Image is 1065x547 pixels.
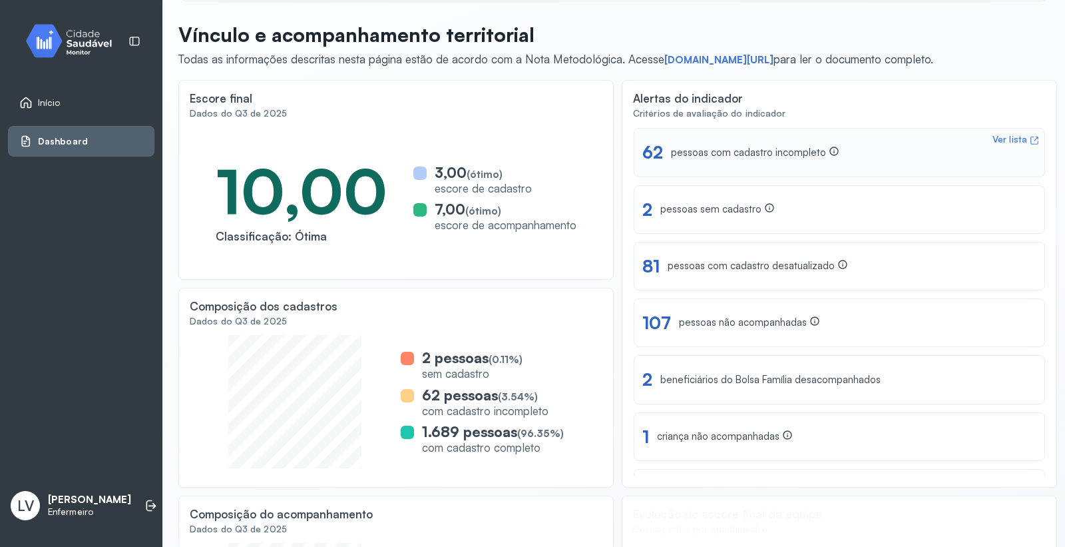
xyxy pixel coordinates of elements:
[190,108,602,119] div: Dados do Q3 de 2025
[435,164,532,181] div: 3,00
[190,524,602,535] div: Dados do Q3 de 2025
[465,205,501,217] span: (ótimo)
[48,494,131,506] p: [PERSON_NAME]
[17,497,34,514] span: LV
[657,430,793,444] div: criança não acompanhadas
[642,426,649,447] div: 1
[642,256,660,276] div: 81
[422,366,523,380] div: sem cadastro
[38,97,61,109] span: Início
[435,181,532,195] div: escore de cadastro
[660,374,881,386] div: beneficiários do Bolsa Família desacompanhados
[642,199,652,220] div: 2
[435,218,576,232] div: escore de acompanhamento
[642,369,652,390] div: 2
[435,201,576,218] div: 7,00
[671,146,839,160] div: pessoas com cadastro incompleto
[216,229,387,243] div: Classificação: Ótima
[489,353,523,366] span: (0.11%)
[48,506,131,518] p: Enfermeiro
[660,203,775,217] div: pessoas sem cadastro
[190,299,337,313] div: Composição dos cadastros
[216,153,387,229] div: 10,00
[190,91,252,105] div: Escore final
[38,136,88,147] span: Dashboard
[642,312,671,333] div: 107
[642,142,663,163] div: 62
[517,427,564,440] span: (96.35%)
[633,108,1046,119] div: Critérios de avaliação do indicador
[664,53,773,67] a: [DOMAIN_NAME][URL]
[422,349,523,366] div: 2 pessoas
[498,390,538,403] span: (3.54%)
[190,316,602,327] div: Dados do Q3 de 2025
[633,91,743,105] div: Alertas do indicador
[422,423,564,440] div: 1.689 pessoas
[422,386,548,404] div: 62 pessoas
[178,52,933,66] span: Todas as informações descritas nesta página estão de acordo com a Nota Metodológica. Acesse para ...
[992,134,1027,145] div: Ver lista
[19,96,143,109] a: Início
[467,168,503,181] span: (ótimo)
[178,23,933,47] p: Vínculo e acompanhamento territorial
[668,259,848,273] div: pessoas com cadastro desatualizado
[422,440,564,454] div: com cadastro completo
[422,404,548,418] div: com cadastro incompleto
[19,135,143,148] a: Dashboard
[190,507,373,521] div: Composição do acompanhamento
[14,21,134,61] img: monitor.svg
[679,316,820,330] div: pessoas não acompanhadas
